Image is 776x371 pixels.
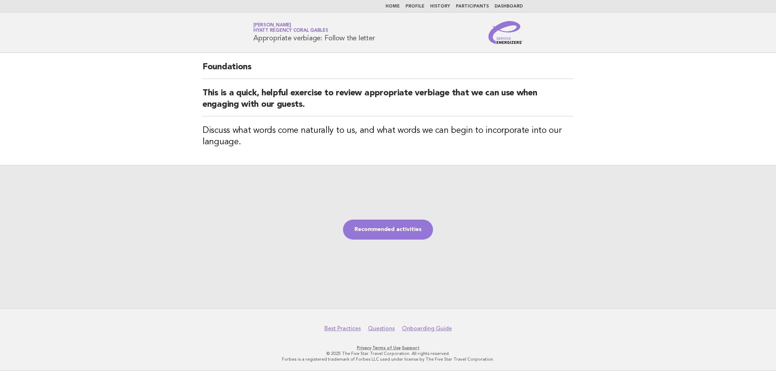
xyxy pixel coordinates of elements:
a: Participants [456,4,489,9]
a: History [430,4,450,9]
a: Dashboard [494,4,523,9]
p: © 2025 The Five Star Travel Corporation. All rights reserved. [169,351,607,356]
img: Service Energizers [488,21,523,44]
a: Questions [368,325,395,332]
h2: Foundations [203,61,573,79]
a: Onboarding Guide [402,325,452,332]
a: Profile [406,4,424,9]
a: Home [385,4,400,9]
a: [PERSON_NAME]Hyatt Regency Coral Gables [253,23,328,33]
h2: This is a quick, helpful exercise to review appropriate verbiage that we can use when engaging wi... [203,87,573,116]
p: · · [169,345,607,351]
a: Best Practices [324,325,361,332]
a: Support [402,345,419,350]
a: Privacy [357,345,371,350]
h1: Appropriate verbiage: Follow the letter [253,23,375,42]
span: Hyatt Regency Coral Gables [253,29,328,33]
p: Forbes is a registered trademark of Forbes LLC used under license by The Five Star Travel Corpora... [169,356,607,362]
a: Terms of Use [372,345,401,350]
h3: Discuss what words come naturally to us, and what words we can begin to incorporate into our lang... [203,125,573,148]
a: Recommended activities [343,220,433,240]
